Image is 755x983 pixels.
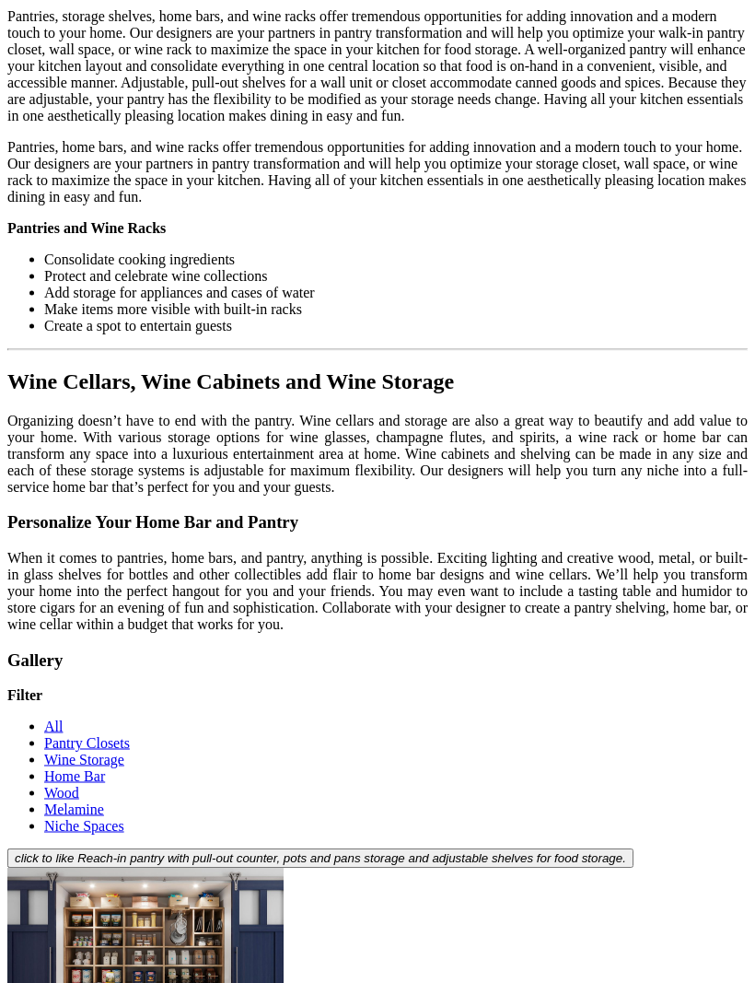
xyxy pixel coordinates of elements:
span: Pantries and Wine Racks [7,220,166,236]
a: Wood [44,785,79,801]
h3: Personalize Your Home Bar and Pantry [7,512,748,532]
a: Melamine [44,802,104,817]
li: Create a spot to entertain guests [44,318,748,334]
a: Niche Spaces [44,818,124,834]
li: Add storage for appliances and cases of water [44,285,748,301]
strong: Filter [7,687,42,703]
a: All [44,719,63,734]
span: click to like Reach-in pantry with pull-out counter, pots and pans storage and adjustable shelves... [15,852,626,866]
a: Wine Storage [44,752,124,767]
p: Organizing doesn’t have to end with the pantry. Wine cellars and storage are also a great way to ... [7,413,748,496]
span: Protect and celebrate wine collections [44,268,268,284]
span: Consolidate cooking ingredients [44,252,235,267]
h3: Gallery [7,650,748,671]
button: click to like Reach-in pantry with pull-out counter, pots and pans storage and adjustable shelves... [7,849,633,869]
a: Pantry Closets [44,735,130,751]
p: When it comes to pantries, home bars, and pantry, anything is possible. Exciting lighting and cre... [7,550,748,633]
p: Pantries, storage shelves, home bars, and wine racks offer tremendous opportunities for adding in... [7,8,748,124]
span: Pantries, home bars, and wine racks offer tremendous opportunities for adding innovation and a mo... [7,139,746,205]
a: Home Bar [44,768,105,784]
h2: Wine Cellars, Wine Cabinets and Wine Storage [7,369,748,394]
span: Make items more visible with built-in racks [44,301,302,317]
